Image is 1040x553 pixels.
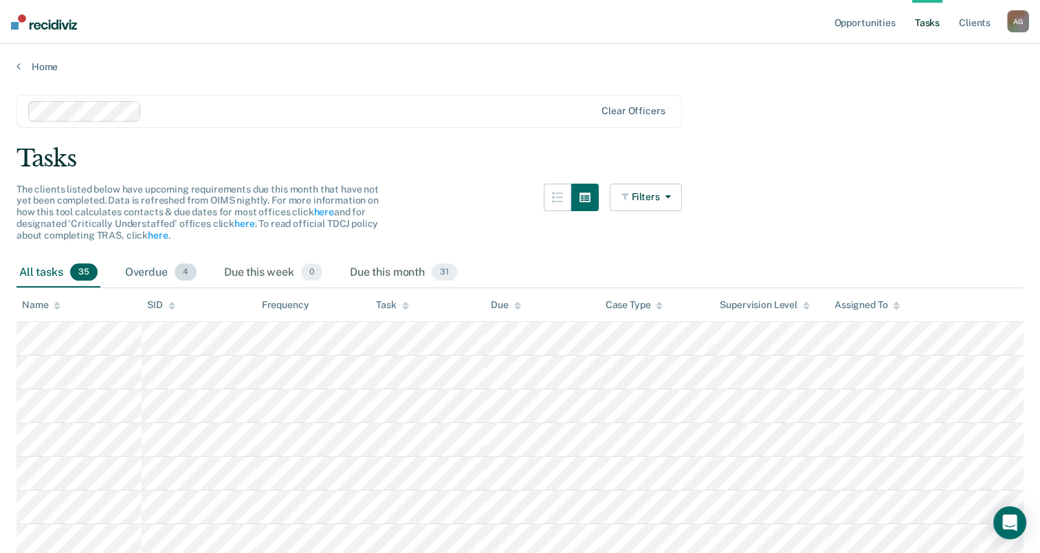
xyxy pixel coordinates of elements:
[313,206,333,217] a: here
[262,299,309,311] div: Frequency
[175,263,197,281] span: 4
[22,299,60,311] div: Name
[347,258,460,288] div: Due this month31
[834,299,900,311] div: Assigned To
[720,299,810,311] div: Supervision Level
[491,299,521,311] div: Due
[234,218,254,229] a: here
[610,184,683,211] button: Filters
[1007,10,1029,32] div: A G
[432,263,457,281] span: 31
[221,258,325,288] div: Due this week0
[376,299,408,311] div: Task
[16,258,100,288] div: All tasks35
[1007,10,1029,32] button: AG
[16,184,379,241] span: The clients listed below have upcoming requirements due this month that have not yet been complet...
[606,299,663,311] div: Case Type
[301,263,322,281] span: 0
[147,299,175,311] div: SID
[601,105,665,117] div: Clear officers
[16,61,1024,73] a: Home
[122,258,199,288] div: Overdue4
[993,506,1026,539] div: Open Intercom Messenger
[16,144,1024,173] div: Tasks
[11,14,77,30] img: Recidiviz
[70,263,98,281] span: 35
[148,230,168,241] a: here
